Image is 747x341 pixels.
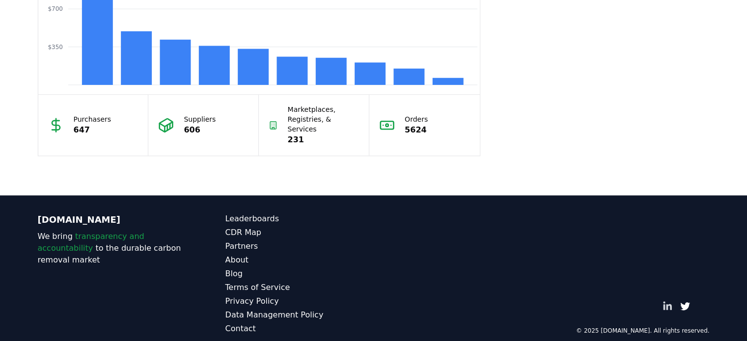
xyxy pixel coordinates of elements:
a: Contact [225,323,374,335]
p: Marketplaces, Registries, & Services [288,105,360,134]
p: 606 [184,124,216,136]
tspan: $350 [48,44,63,51]
p: Suppliers [184,114,216,124]
p: © 2025 [DOMAIN_NAME]. All rights reserved. [576,327,710,335]
p: 231 [288,134,360,146]
a: Leaderboards [225,213,374,225]
span: transparency and accountability [38,232,144,253]
p: 5624 [405,124,428,136]
a: Partners [225,240,374,252]
a: Terms of Service [225,282,374,293]
p: Purchasers [74,114,111,124]
p: Orders [405,114,428,124]
a: LinkedIn [663,301,672,311]
a: Privacy Policy [225,295,374,307]
tspan: $700 [48,5,63,12]
p: 647 [74,124,111,136]
a: Data Management Policy [225,309,374,321]
a: Blog [225,268,374,280]
a: About [225,254,374,266]
a: Twitter [680,301,690,311]
p: [DOMAIN_NAME] [38,213,186,227]
p: We bring to the durable carbon removal market [38,231,186,266]
a: CDR Map [225,227,374,238]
